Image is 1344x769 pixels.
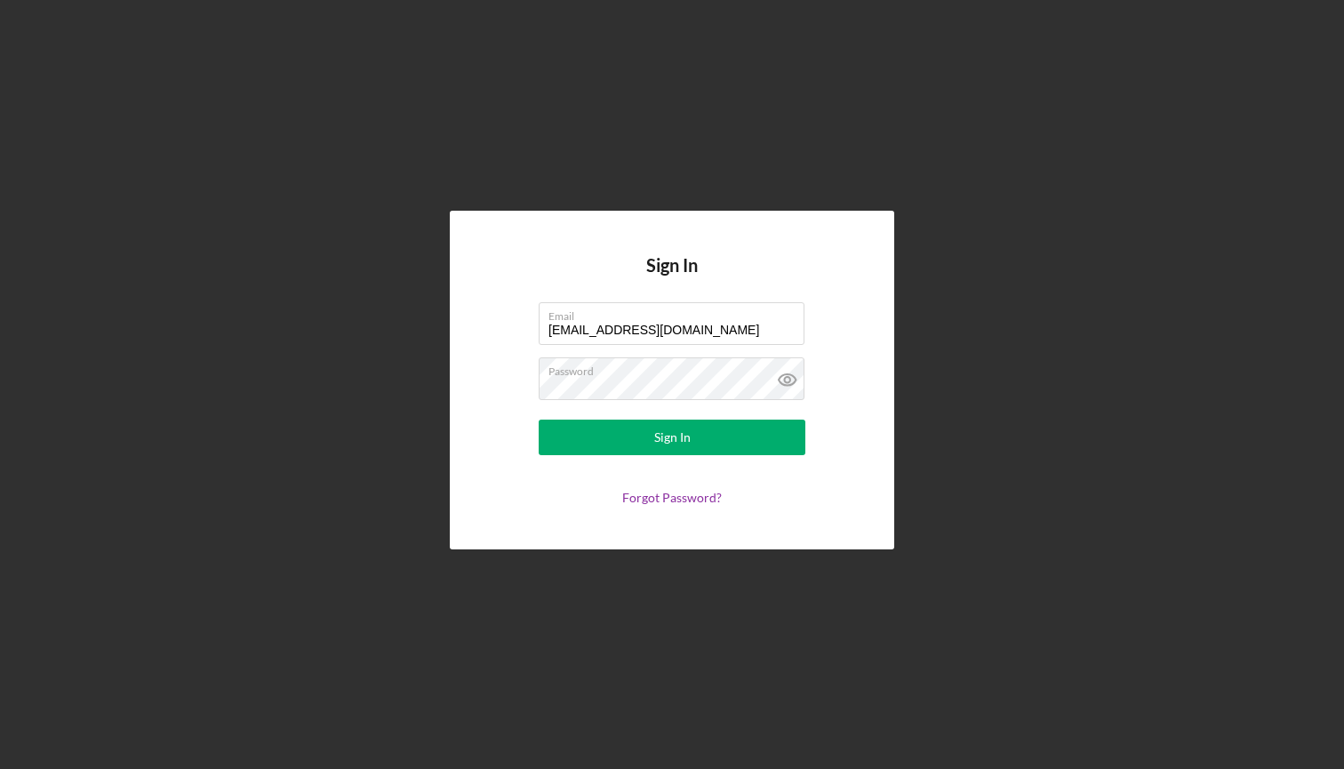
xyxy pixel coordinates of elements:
[654,420,691,455] div: Sign In
[539,420,805,455] button: Sign In
[646,255,698,302] h4: Sign In
[622,490,722,505] a: Forgot Password?
[548,303,804,323] label: Email
[548,358,804,378] label: Password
